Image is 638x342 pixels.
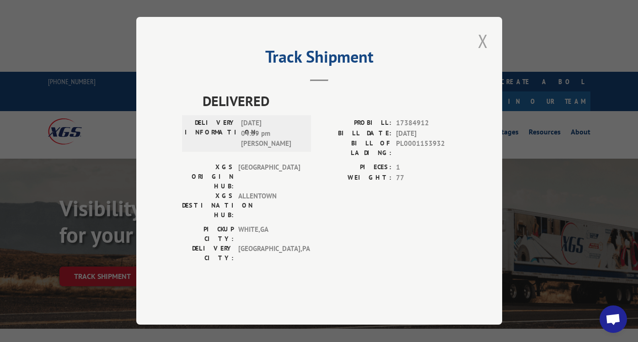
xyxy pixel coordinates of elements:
[241,118,303,149] span: [DATE] 04:39 pm [PERSON_NAME]
[182,244,234,263] label: DELIVERY CITY:
[182,162,234,191] label: XGS ORIGIN HUB:
[203,91,456,111] span: DELIVERED
[396,118,456,128] span: 17384912
[475,28,491,53] button: Close modal
[396,173,456,183] span: 77
[238,244,300,263] span: [GEOGRAPHIC_DATA] , PA
[600,305,627,333] a: Open chat
[319,162,391,173] label: PIECES:
[238,224,300,244] span: WHITE , GA
[396,139,456,158] span: PL0001153932
[182,191,234,220] label: XGS DESTINATION HUB:
[396,128,456,139] span: [DATE]
[182,224,234,244] label: PICKUP CITY:
[319,173,391,183] label: WEIGHT:
[319,128,391,139] label: BILL DATE:
[319,139,391,158] label: BILL OF LADING:
[396,162,456,173] span: 1
[238,162,300,191] span: [GEOGRAPHIC_DATA]
[238,191,300,220] span: ALLENTOWN
[319,118,391,128] label: PROBILL:
[185,118,236,149] label: DELIVERY INFORMATION:
[182,50,456,68] h2: Track Shipment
